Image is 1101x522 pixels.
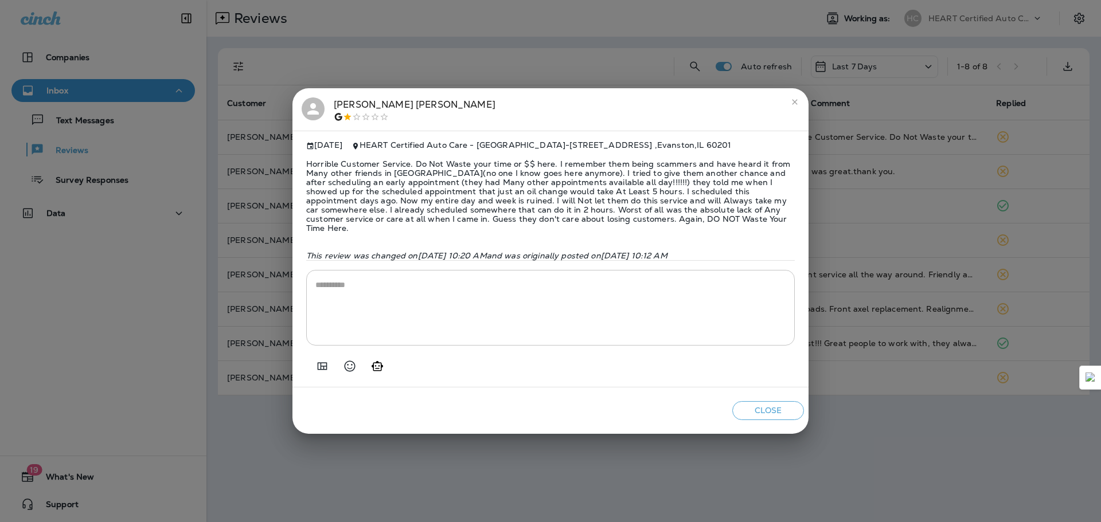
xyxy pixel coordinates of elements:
[338,355,361,378] button: Select an emoji
[487,250,667,261] span: and was originally posted on [DATE] 10:12 AM
[360,140,731,150] span: HEART Certified Auto Care - [GEOGRAPHIC_DATA] - [STREET_ADDRESS] , Evanston , IL 60201
[786,93,804,111] button: close
[306,140,342,150] span: [DATE]
[1086,372,1096,383] img: Detect Auto
[366,355,389,378] button: Generate AI response
[306,150,795,242] span: Horrible Customer Service. Do Not Waste your time or $$ here. I remember them being scammers and ...
[311,355,334,378] button: Add in a premade template
[334,97,495,121] div: [PERSON_NAME] [PERSON_NAME]
[306,251,795,260] p: This review was changed on [DATE] 10:20 AM
[732,401,804,420] button: Close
